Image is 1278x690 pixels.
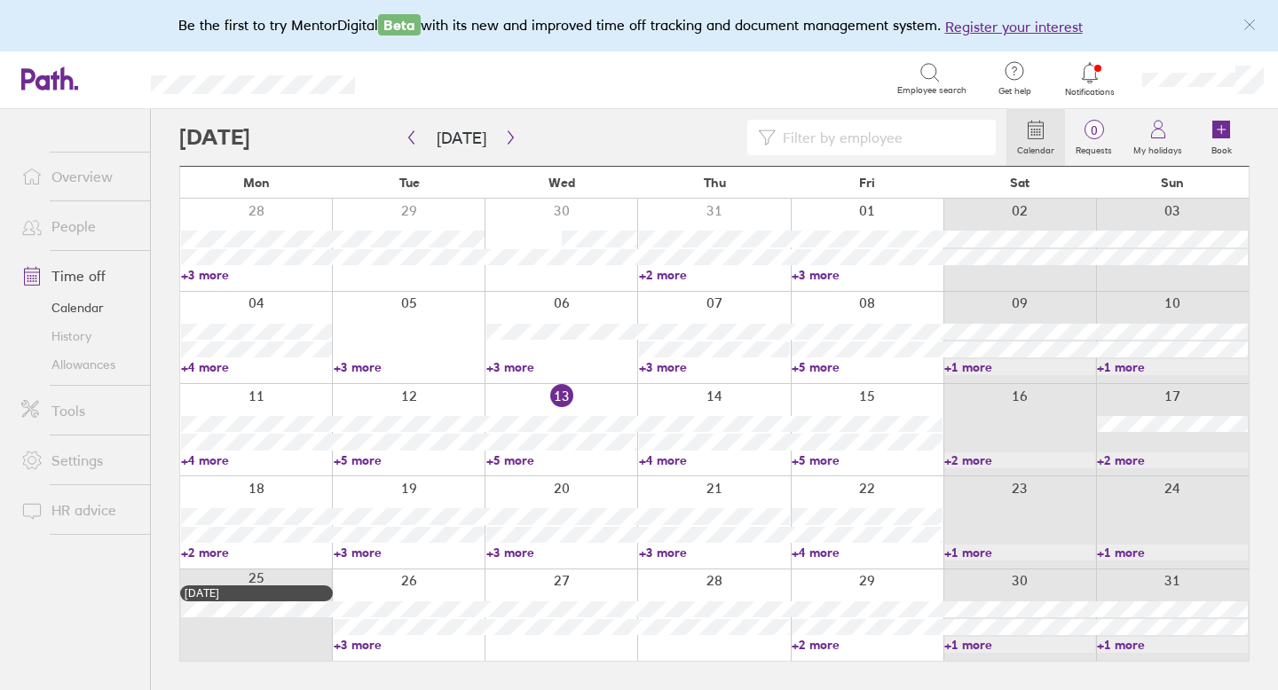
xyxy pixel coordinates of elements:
[792,637,943,653] a: +2 more
[792,452,943,468] a: +5 more
[792,545,943,561] a: +4 more
[334,452,485,468] a: +5 more
[185,587,328,600] div: [DATE]
[243,176,270,190] span: Mon
[7,393,150,428] a: Tools
[639,452,790,468] a: +4 more
[1161,176,1184,190] span: Sun
[986,86,1044,97] span: Get help
[7,294,150,322] a: Calendar
[334,637,485,653] a: +3 more
[486,545,637,561] a: +3 more
[776,121,985,154] input: Filter by employee
[399,176,420,190] span: Tue
[7,322,150,350] a: History
[639,359,790,375] a: +3 more
[1065,123,1123,137] span: 0
[1201,140,1242,156] label: Book
[1010,176,1029,190] span: Sat
[7,258,150,294] a: Time off
[1061,87,1119,98] span: Notifications
[334,545,485,561] a: +3 more
[1097,359,1248,375] a: +1 more
[1006,140,1065,156] label: Calendar
[1065,109,1123,166] a: 0Requests
[1065,140,1123,156] label: Requests
[181,545,332,561] a: +2 more
[1006,109,1065,166] a: Calendar
[944,637,1095,653] a: +1 more
[944,452,1095,468] a: +2 more
[639,545,790,561] a: +3 more
[1123,140,1193,156] label: My holidays
[945,16,1083,37] button: Register your interest
[181,359,332,375] a: +4 more
[944,545,1095,561] a: +1 more
[792,359,943,375] a: +5 more
[548,176,575,190] span: Wed
[792,267,943,283] a: +3 more
[486,359,637,375] a: +3 more
[7,492,150,528] a: HR advice
[378,14,421,35] span: Beta
[1061,60,1119,98] a: Notifications
[1097,637,1248,653] a: +1 more
[944,359,1095,375] a: +1 more
[334,359,485,375] a: +3 more
[639,267,790,283] a: +2 more
[859,176,875,190] span: Fri
[704,176,726,190] span: Thu
[1193,109,1250,166] a: Book
[7,350,150,379] a: Allowances
[7,208,150,244] a: People
[1123,109,1193,166] a: My holidays
[422,123,501,153] button: [DATE]
[7,159,150,194] a: Overview
[486,452,637,468] a: +5 more
[7,443,150,478] a: Settings
[403,70,448,86] div: Search
[897,85,966,96] span: Employee search
[181,267,332,283] a: +3 more
[178,14,1100,37] div: Be the first to try MentorDigital with its new and improved time off tracking and document manage...
[1097,452,1248,468] a: +2 more
[181,452,332,468] a: +4 more
[1097,545,1248,561] a: +1 more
